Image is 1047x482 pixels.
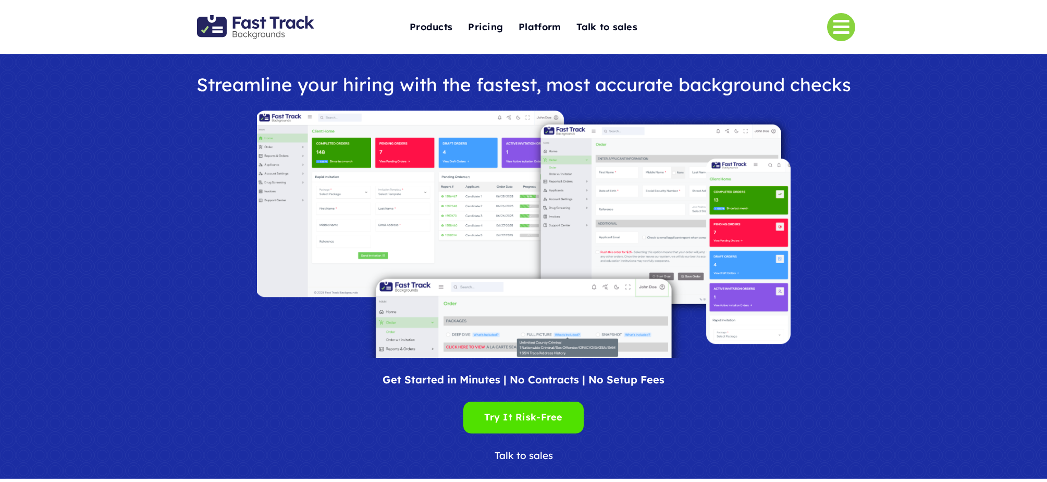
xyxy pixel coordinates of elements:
[358,1,689,53] nav: One Page
[495,449,553,462] span: Talk to sales
[468,19,503,35] span: Pricing
[257,111,791,358] img: Fast Track Backgrounds Platform
[576,19,637,35] span: Talk to sales
[484,409,562,426] span: Try It Risk-Free
[827,13,855,41] a: Link to #
[463,402,583,433] a: Try It Risk-Free
[185,75,862,95] h1: Streamline your hiring with the fastest, most accurate background checks
[576,16,637,39] a: Talk to sales
[519,19,561,35] span: Platform
[410,19,452,35] span: Products
[468,16,503,39] a: Pricing
[495,450,553,461] a: Talk to sales
[197,15,314,39] img: Fast Track Backgrounds Logo
[519,16,561,39] a: Platform
[197,14,314,25] a: Fast Track Backgrounds Logo
[383,373,664,386] span: Get Started in Minutes | No Contracts | No Setup Fees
